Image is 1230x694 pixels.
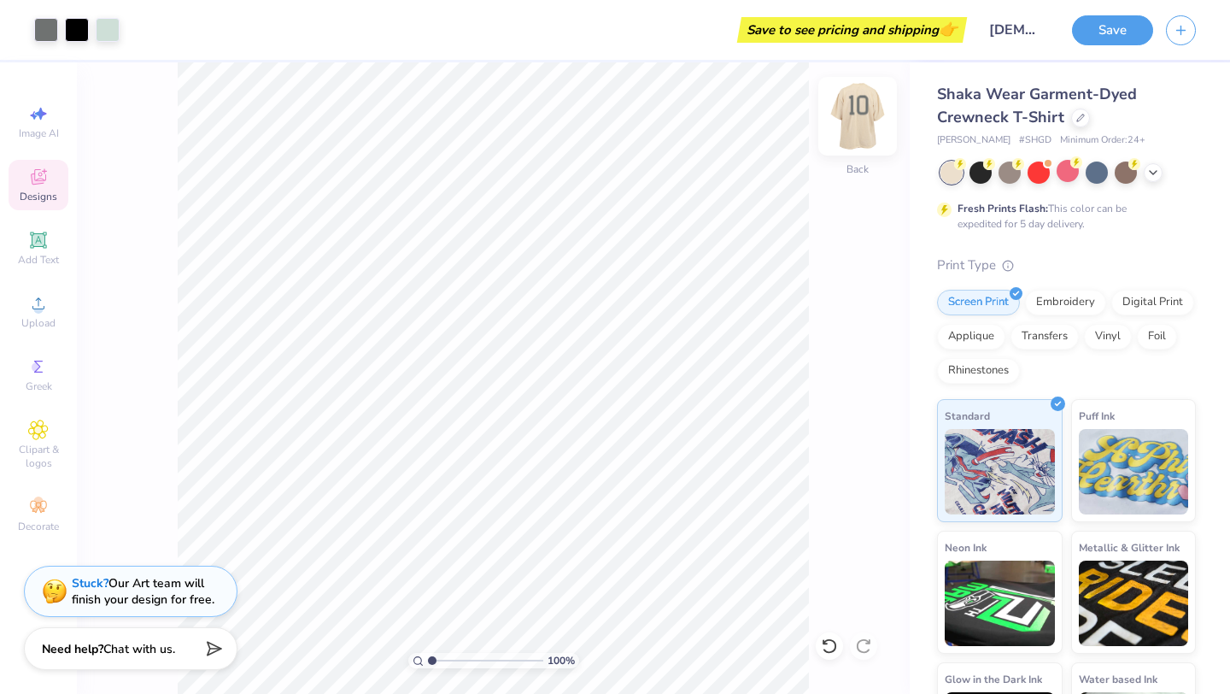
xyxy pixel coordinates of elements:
[945,407,990,425] span: Standard
[1072,15,1153,45] button: Save
[72,575,214,608] div: Our Art team will finish your design for free.
[937,324,1005,350] div: Applique
[939,19,958,39] span: 👉
[1079,429,1189,515] img: Puff Ink
[1111,290,1194,315] div: Digital Print
[26,379,52,393] span: Greek
[1025,290,1106,315] div: Embroidery
[937,133,1010,148] span: [PERSON_NAME]
[18,520,59,533] span: Decorate
[19,126,59,140] span: Image AI
[958,201,1168,232] div: This color can be expedited for 5 day delivery.
[548,653,575,668] span: 100 %
[1010,324,1079,350] div: Transfers
[945,670,1042,688] span: Glow in the Dark Ink
[103,641,175,657] span: Chat with us.
[823,82,892,150] img: Back
[937,290,1020,315] div: Screen Print
[18,253,59,267] span: Add Text
[958,202,1048,215] strong: Fresh Prints Flash:
[20,190,57,203] span: Designs
[1060,133,1145,148] span: Minimum Order: 24 +
[1079,670,1157,688] span: Water based Ink
[1084,324,1132,350] div: Vinyl
[1137,324,1177,350] div: Foil
[846,162,869,177] div: Back
[741,17,963,43] div: Save to see pricing and shipping
[9,443,68,470] span: Clipart & logos
[42,641,103,657] strong: Need help?
[937,84,1137,127] span: Shaka Wear Garment-Dyed Crewneck T-Shirt
[1019,133,1051,148] span: # SHGD
[21,316,56,330] span: Upload
[945,561,1055,646] img: Neon Ink
[72,575,108,591] strong: Stuck?
[945,429,1055,515] img: Standard
[1079,538,1180,556] span: Metallic & Glitter Ink
[945,538,987,556] span: Neon Ink
[1079,407,1115,425] span: Puff Ink
[937,256,1196,275] div: Print Type
[975,13,1059,47] input: Untitled Design
[1079,561,1189,646] img: Metallic & Glitter Ink
[937,358,1020,384] div: Rhinestones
